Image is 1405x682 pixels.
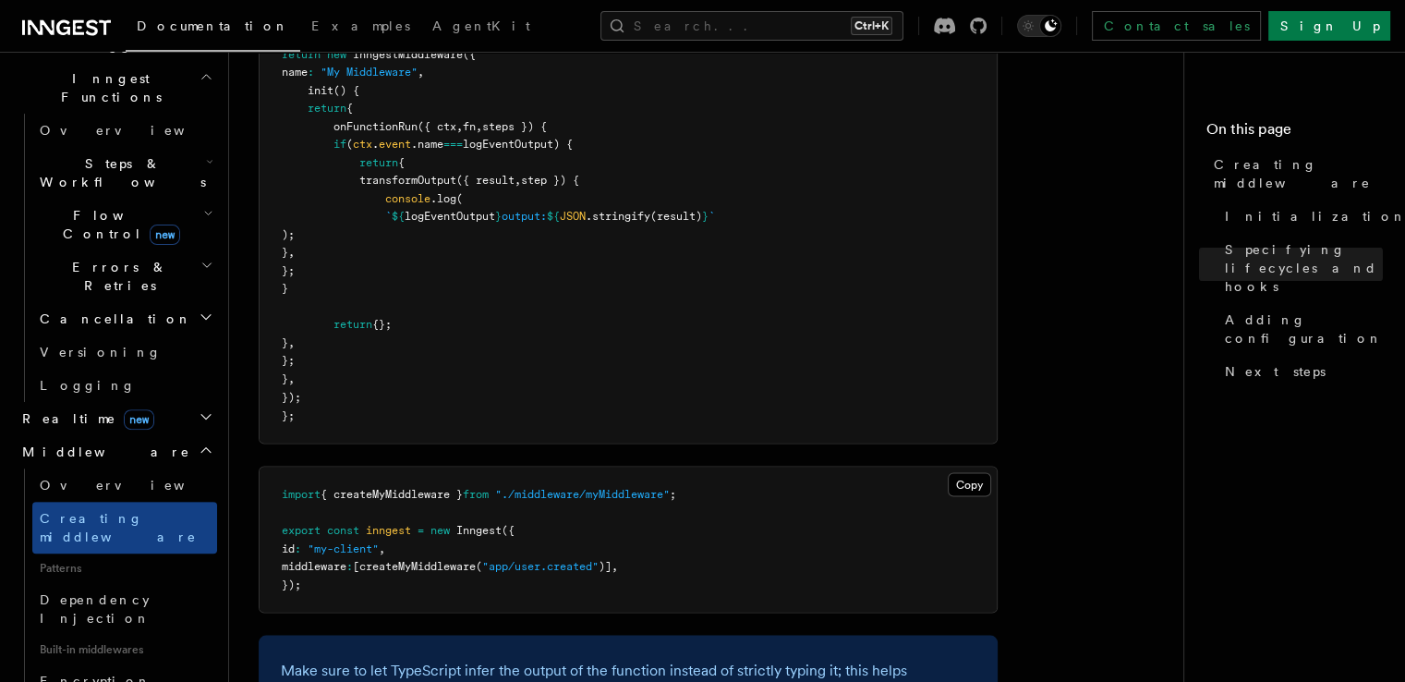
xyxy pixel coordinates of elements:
span: )] [599,559,612,572]
a: Sign Up [1268,11,1390,41]
span: ({ [463,48,476,61]
span: Steps & Workflows [32,154,206,191]
span: fn [463,120,476,133]
button: Middleware [15,435,217,469]
span: ( [346,138,353,151]
span: id [282,542,295,554]
a: Examples [300,6,421,50]
span: , [288,372,295,385]
span: Adding configuration [1225,311,1383,347]
span: new [150,225,180,245]
span: return [359,156,398,169]
span: , [418,66,424,79]
span: }; [282,264,295,277]
span: Next steps [1225,362,1326,381]
span: Patterns [32,554,217,583]
a: Next steps [1217,355,1383,388]
span: () { [333,84,359,97]
div: Inngest Functions [15,114,217,402]
a: Overview [32,469,217,502]
span: return [282,48,321,61]
a: Initialization [1217,200,1383,233]
span: } [702,210,709,223]
span: , [456,120,463,133]
span: .name [411,138,443,151]
span: if [333,138,346,151]
button: Realtimenew [15,402,217,435]
span: = [418,523,424,536]
a: Versioning [32,335,217,369]
a: Creating middleware [1206,148,1383,200]
span: init [308,84,333,97]
a: Contact sales [1092,11,1261,41]
span: Built-in middlewares [32,635,217,664]
span: logEventOutput) { [463,138,573,151]
span: } [282,336,288,349]
a: Dependency Injection [32,583,217,635]
a: AgentKit [421,6,541,50]
span: "my-client" [308,542,379,554]
span: console [385,192,430,205]
span: .stringify [586,210,650,223]
span: new [327,48,346,61]
span: "My Middleware" [321,66,418,79]
button: Search...Ctrl+K [600,11,903,41]
span: Inngest [456,523,502,536]
a: Adding configuration [1217,303,1383,355]
span: onFunctionRun [333,120,418,133]
a: Creating middleware [32,502,217,554]
span: } [282,282,288,295]
button: Toggle dark mode [1017,15,1061,37]
span: Examples [311,18,410,33]
span: : [308,66,314,79]
span: . [372,138,379,151]
span: } [282,246,288,259]
span: Errors & Retries [32,258,200,295]
span: Flow Control [32,206,203,243]
span: JSON [560,210,586,223]
span: return [308,102,346,115]
span: ( [456,192,463,205]
span: Dependency Injection [40,592,151,626]
span: const [327,523,359,536]
span: Versioning [40,345,162,359]
span: {}; [372,318,392,331]
span: === [443,138,463,151]
span: import [282,487,321,500]
span: , [515,174,521,187]
span: [ [353,559,359,572]
span: return [333,318,372,331]
span: { [398,156,405,169]
span: , [476,120,482,133]
span: }); [282,578,301,591]
span: Realtime [15,409,154,428]
span: middleware [282,559,346,572]
span: }); [282,390,301,403]
span: AgentKit [432,18,530,33]
span: Documentation [137,18,289,33]
span: Overview [40,478,230,493]
span: transformOutput [359,174,456,187]
span: : [295,542,301,554]
span: step }) { [521,174,579,187]
span: Creating middleware [40,511,197,544]
button: Cancellation [32,302,217,335]
span: "app/user.created" [482,559,599,572]
span: ({ result [456,174,515,187]
span: ` [385,210,392,223]
span: "./middleware/myMiddleware" [495,487,670,500]
span: .log [430,192,456,205]
span: new [430,523,450,536]
span: ; [670,487,676,500]
a: Documentation [126,6,300,52]
span: steps }) { [482,120,547,133]
span: export [282,523,321,536]
span: output: [502,210,547,223]
span: ); [282,228,295,241]
span: , [288,336,295,349]
span: ${ [547,210,560,223]
a: Specifying lifecycles and hooks [1217,233,1383,303]
span: new [124,409,154,430]
button: Steps & Workflows [32,147,217,199]
span: Inngest Functions [15,69,200,106]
